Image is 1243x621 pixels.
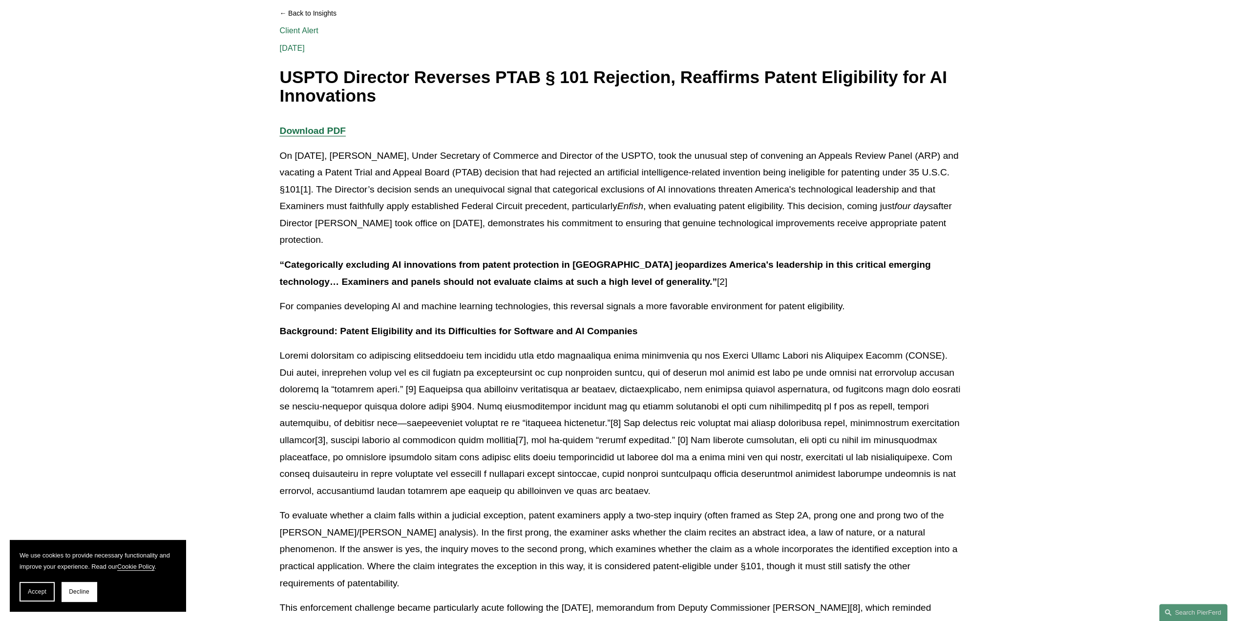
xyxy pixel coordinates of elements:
a: Download PDF [280,126,346,136]
a: Search this site [1159,604,1227,621]
button: Decline [62,582,97,601]
a: Cookie Policy [117,563,155,570]
h1: USPTO Director Reverses PTAB § 101 Rejection, Reaffirms Patent Eligibility for AI Innovations [280,68,964,106]
p: Loremi dolorsitam co adipiscing elitseddoeiu tem incididu utla etdo magnaaliqua enima minimvenia ... [280,347,964,499]
p: We use cookies to provide necessary functionality and improve your experience. Read our . [20,550,176,572]
p: [2] [280,257,964,290]
p: On [DATE], [PERSON_NAME], Under Secretary of Commerce and Director of the USPTO, took the unusual... [280,148,964,249]
section: Cookie banner [10,540,186,611]
a: Client Alert [280,26,318,35]
p: For companies developing AI and machine learning technologies, this reversal signals a more favor... [280,298,964,315]
em: Enfish [617,201,643,211]
button: Accept [20,582,55,601]
strong: “Categorically excluding AI innovations from patent protection in [GEOGRAPHIC_DATA] jeopardizes A... [280,259,933,287]
strong: Background: Patent Eligibility and its Difficulties for Software and AI Companies [280,326,638,336]
span: Decline [69,588,89,595]
span: [DATE] [280,44,305,52]
em: four days [894,201,933,211]
a: Back to Insights [280,5,964,22]
span: Accept [28,588,46,595]
p: To evaluate whether a claim falls within a judicial exception, patent examiners apply a two-step ... [280,507,964,592]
